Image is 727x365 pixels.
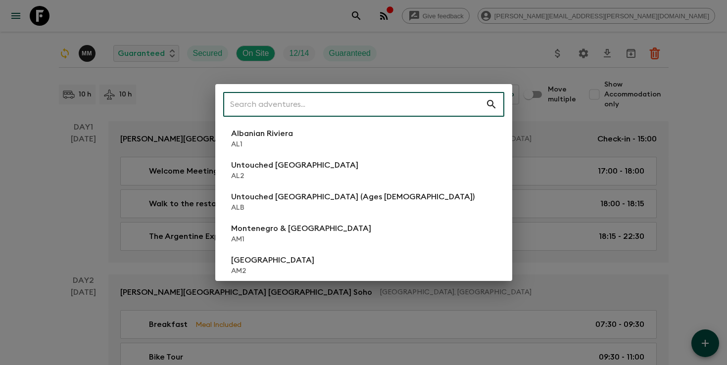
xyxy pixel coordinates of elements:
p: AL1 [231,139,293,149]
p: AM1 [231,234,371,244]
p: Untouched [GEOGRAPHIC_DATA] [231,159,358,171]
p: Untouched [GEOGRAPHIC_DATA] (Ages [DEMOGRAPHIC_DATA]) [231,191,475,203]
p: ALB [231,203,475,213]
p: AL2 [231,171,358,181]
p: Montenegro & [GEOGRAPHIC_DATA] [231,223,371,234]
p: AM2 [231,266,314,276]
input: Search adventures... [223,91,485,118]
p: [GEOGRAPHIC_DATA] [231,254,314,266]
p: Albanian Riviera [231,128,293,139]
